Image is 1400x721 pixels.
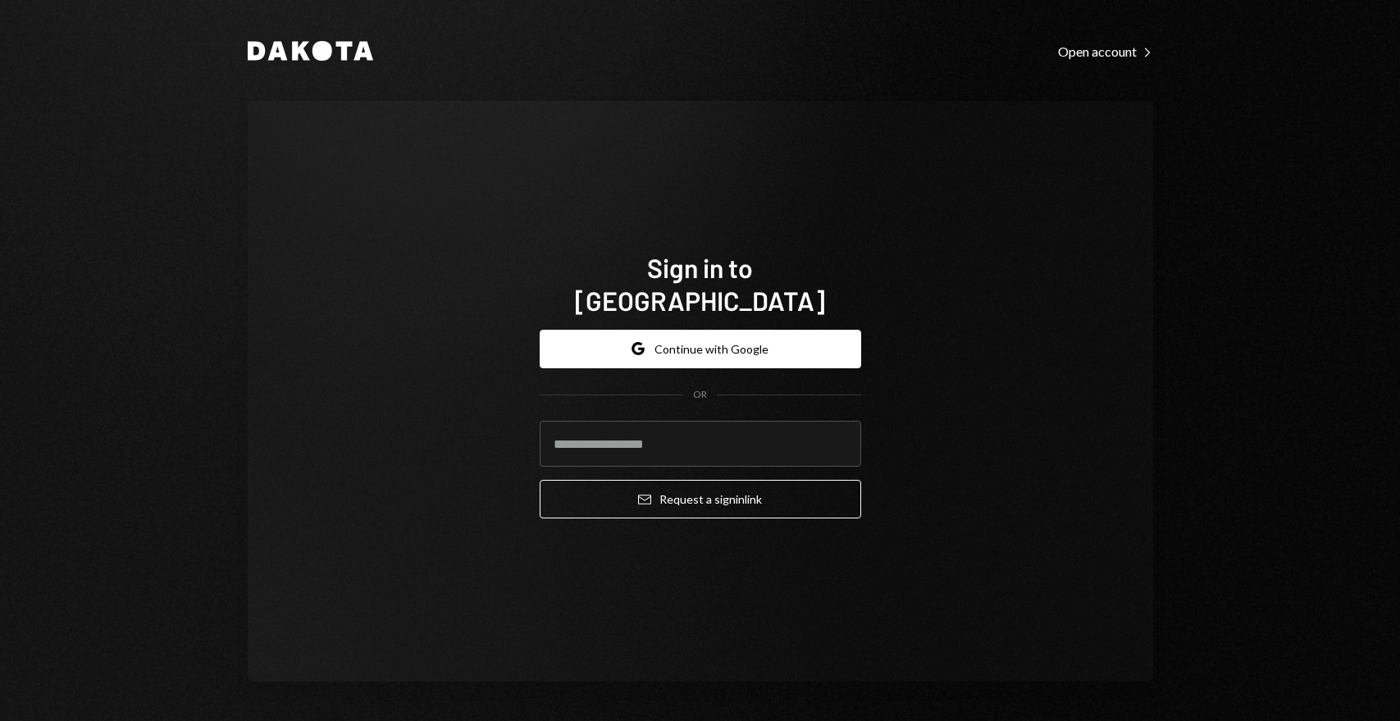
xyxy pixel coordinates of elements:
button: Request a signinlink [540,480,861,518]
div: OR [693,388,707,402]
button: Continue with Google [540,330,861,368]
div: Open account [1058,43,1153,60]
a: Open account [1058,42,1153,60]
h1: Sign in to [GEOGRAPHIC_DATA] [540,251,861,317]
